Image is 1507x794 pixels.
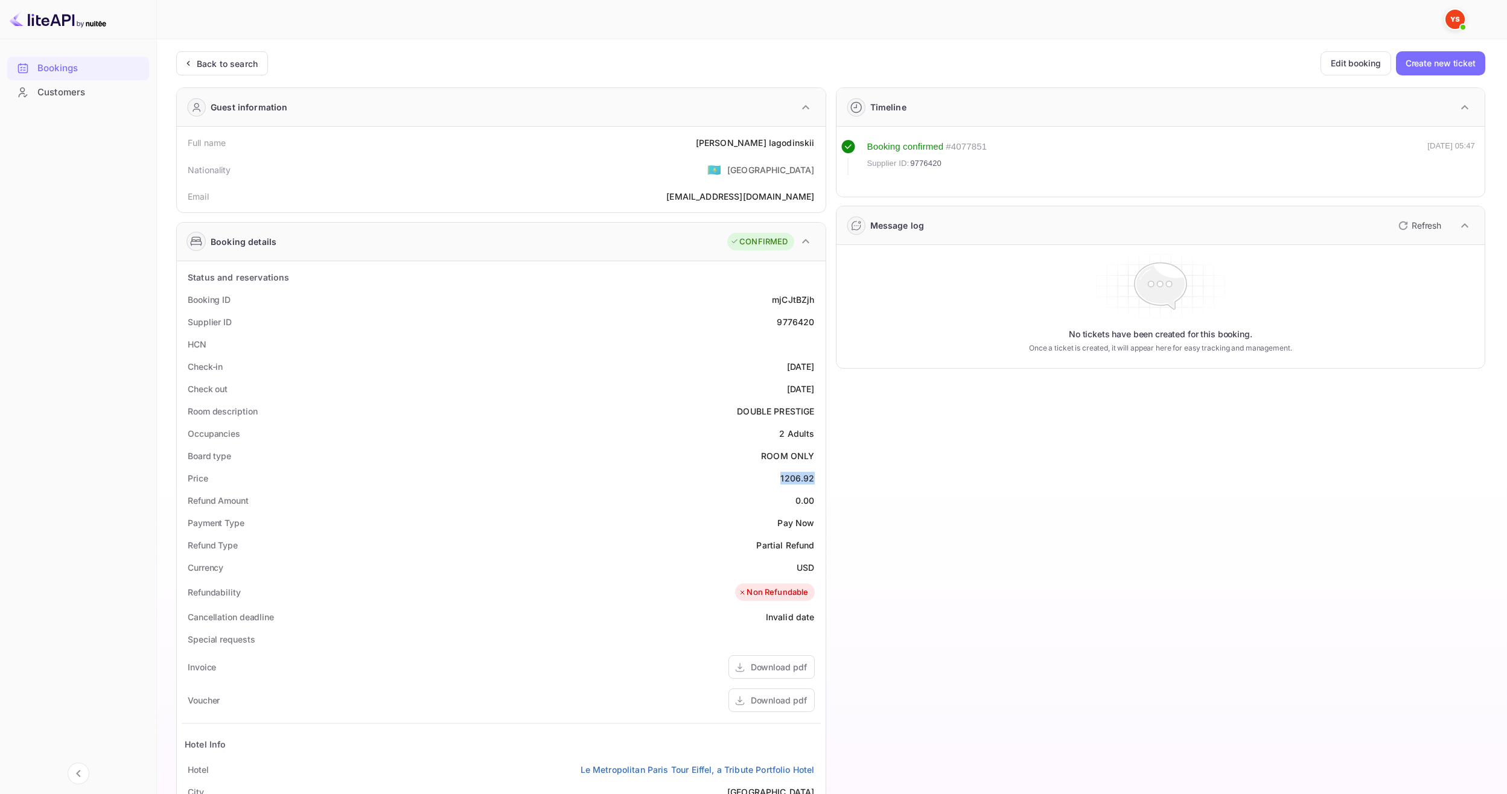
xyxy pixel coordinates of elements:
div: Bookings [37,62,143,75]
div: Download pdf [751,694,807,707]
div: Timeline [870,101,906,113]
div: Occupancies [188,427,240,440]
div: [DATE] [787,383,815,395]
div: [EMAIL_ADDRESS][DOMAIN_NAME] [666,190,814,203]
div: # 4077851 [946,140,987,154]
span: 9776420 [910,157,941,170]
div: Voucher [188,694,220,707]
div: 2 Adults [779,427,814,440]
button: Edit booking [1321,51,1391,75]
div: Currency [188,561,223,574]
div: [GEOGRAPHIC_DATA] [727,164,815,176]
div: Email [188,190,209,203]
div: Supplier ID [188,316,232,328]
p: Refresh [1412,219,1441,232]
div: Customers [37,86,143,100]
div: Customers [7,81,149,104]
div: Board type [188,449,231,462]
div: Hotel Info [185,738,226,751]
a: Bookings [7,57,149,79]
span: United States [707,159,721,180]
div: DOUBLE PRESTIGE [737,405,814,418]
a: Customers [7,81,149,103]
div: ROOM ONLY [761,449,814,462]
div: 9776420 [777,316,814,328]
div: Cancellation deadline [188,611,274,623]
span: Supplier ID: [867,157,910,170]
div: Message log [870,219,925,232]
div: Bookings [7,57,149,80]
div: HCN [188,338,206,351]
p: Once a ticket is created, it will appear here for easy tracking and management. [985,343,1336,354]
button: Collapse navigation [68,763,89,784]
div: Download pdf [751,661,807,673]
div: Non Refundable [738,586,808,599]
img: LiteAPI logo [10,10,106,29]
div: Booking confirmed [867,140,944,154]
div: Invalid date [766,611,815,623]
a: Le Metropolitan Paris Tour Eiffel, a Tribute Portfolio Hotel [581,763,815,776]
div: Price [188,472,208,484]
div: Guest information [211,101,288,113]
div: Refund Type [188,539,238,551]
div: [DATE] 05:47 [1427,140,1475,175]
div: Payment Type [188,516,244,529]
p: No tickets have been created for this booking. [1069,328,1252,340]
div: Hotel [188,763,209,776]
button: Refresh [1391,216,1446,235]
div: Status and reservations [188,271,289,284]
img: Yandex Support [1445,10,1465,29]
div: Back to search [197,57,258,70]
button: Create new ticket [1396,51,1485,75]
div: USD [797,561,814,574]
div: Special requests [188,633,255,646]
div: [PERSON_NAME] Iagodinskii [696,136,815,149]
div: Booking ID [188,293,231,306]
div: Full name [188,136,226,149]
div: Check-in [188,360,223,373]
div: Check out [188,383,228,395]
div: mjCJtBZjh [772,293,814,306]
div: CONFIRMED [730,236,788,248]
div: Refund Amount [188,494,249,507]
div: Partial Refund [756,539,814,551]
div: Pay Now [777,516,814,529]
div: Nationality [188,164,231,176]
div: [DATE] [787,360,815,373]
div: Refundability [188,586,241,599]
div: Room description [188,405,257,418]
div: Booking details [211,235,276,248]
div: 1206.92 [780,472,814,484]
div: Invoice [188,661,216,673]
div: 0.00 [795,494,815,507]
